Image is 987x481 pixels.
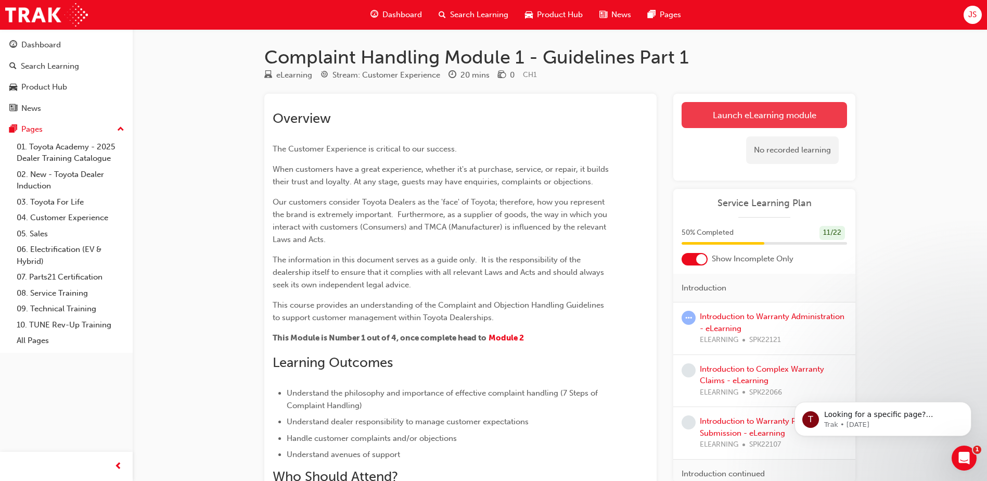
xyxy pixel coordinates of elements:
[264,71,272,80] span: learningResourceType_ELEARNING-icon
[4,120,129,139] button: Pages
[21,81,67,93] div: Product Hub
[264,69,312,82] div: Type
[287,417,529,426] span: Understand dealer responsibility to manage customer expectations
[273,333,486,343] span: This Module is Number 1 out of 4, once complete head to
[273,355,393,371] span: Learning Outcomes
[648,8,656,21] span: pages-icon
[21,60,79,72] div: Search Learning
[264,46,855,69] h1: Complaint Handling Module 1 - Guidelines Part 1
[4,57,129,76] a: Search Learning
[362,4,430,26] a: guage-iconDashboard
[21,103,41,115] div: News
[660,9,681,21] span: Pages
[448,69,490,82] div: Duration
[517,4,591,26] a: car-iconProduct Hub
[21,123,43,135] div: Pages
[370,8,378,21] span: guage-icon
[639,4,689,26] a: pages-iconPages
[700,334,738,346] span: ELEARNING
[952,446,977,471] iframe: Intercom live chat
[4,35,129,55] a: Dashboard
[523,70,537,79] span: Learning resource code
[712,253,793,265] span: Show Incomplete Only
[287,388,600,410] span: Understand the philosophy and importance of effective complaint handling (7 Steps of Complaint Ha...
[12,210,129,226] a: 04. Customer Experience
[779,380,987,453] iframe: Intercom notifications message
[321,69,440,82] div: Stream
[682,363,696,377] span: learningRecordVerb_NONE-icon
[12,139,129,167] a: 01. Toyota Academy - 2025 Dealer Training Catalogue
[12,269,129,285] a: 07. Parts21 Certification
[273,110,331,126] span: Overview
[273,164,611,186] span: When customers have a great experience, whether it's at purchase, service, or repair, it builds t...
[12,242,129,269] a: 06. Electrification (EV & Hybrid)
[700,387,738,399] span: ELEARNING
[273,197,609,244] span: Our customers consider Toyota Dealers as the 'face' of Toyota; therefore, how you represent the b...
[439,8,446,21] span: search-icon
[611,9,631,21] span: News
[448,71,456,80] span: clock-icon
[537,9,583,21] span: Product Hub
[682,311,696,325] span: learningRecordVerb_ATTEMPT-icon
[287,434,457,443] span: Handle customer complaints and/or objections
[749,334,781,346] span: SPK22121
[682,415,696,429] span: learningRecordVerb_NONE-icon
[973,446,981,454] span: 1
[682,227,734,239] span: 50 % Completed
[9,62,17,71] span: search-icon
[12,226,129,242] a: 05. Sales
[117,123,124,136] span: up-icon
[9,104,17,113] span: news-icon
[321,71,328,80] span: target-icon
[287,450,400,459] span: Understand avenues of support
[591,4,639,26] a: news-iconNews
[382,9,422,21] span: Dashboard
[968,9,977,21] span: JS
[489,333,524,343] a: Module 2
[450,9,508,21] span: Search Learning
[273,255,606,289] span: The information in this document serves as a guide only. It is the responsibility of the dealersh...
[700,439,738,451] span: ELEARNING
[498,71,506,80] span: money-icon
[682,468,765,480] span: Introduction continued
[498,69,515,82] div: Price
[9,83,17,92] span: car-icon
[4,78,129,97] a: Product Hub
[749,439,781,451] span: SPK22107
[749,387,782,399] span: SPK22066
[12,333,129,349] a: All Pages
[21,39,61,51] div: Dashboard
[599,8,607,21] span: news-icon
[9,125,17,134] span: pages-icon
[5,3,88,27] img: Trak
[430,4,517,26] a: search-iconSearch Learning
[4,33,129,120] button: DashboardSearch LearningProduct HubNews
[682,102,847,128] a: Launch eLearning module
[273,300,606,322] span: This course provides an understanding of the Complaint and Objection Handling Guidelines to suppo...
[114,460,122,473] span: prev-icon
[700,312,844,333] a: Introduction to Warranty Administration - eLearning
[746,136,839,164] div: No recorded learning
[510,69,515,81] div: 0
[12,194,129,210] a: 03. Toyota For Life
[460,69,490,81] div: 20 mins
[819,226,845,240] div: 11 / 22
[276,69,312,81] div: eLearning
[700,364,824,386] a: Introduction to Complex Warranty Claims - eLearning
[12,317,129,333] a: 10. TUNE Rev-Up Training
[700,416,828,438] a: Introduction to Warranty Pre-Claim Submission - eLearning
[964,6,982,24] button: JS
[12,285,129,301] a: 08. Service Training
[9,41,17,50] span: guage-icon
[682,197,847,209] a: Service Learning Plan
[525,8,533,21] span: car-icon
[12,167,129,194] a: 02. New - Toyota Dealer Induction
